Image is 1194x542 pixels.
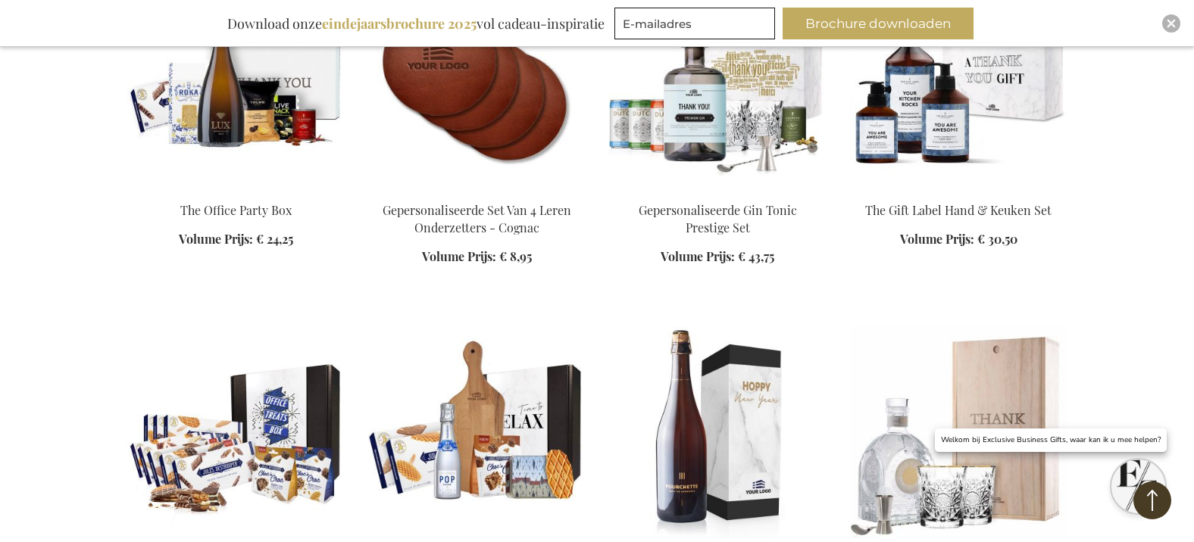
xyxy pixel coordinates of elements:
div: Close [1162,14,1180,33]
img: Sweet Delights & Pommery Pop Silver Champagne Box [368,326,585,538]
a: The Office Party Box The Office Party Box [127,182,344,197]
div: Download onze vol cadeau-inspiratie [220,8,611,39]
span: € 8,95 [499,248,532,264]
a: Gepersonaliseerde Set Van 4 Leren Onderzetters - Cognac [383,202,571,235]
a: The Office Party Box [180,202,292,218]
b: eindejaarsbrochure 2025 [322,14,477,33]
a: Gepersonaliseerde Set Van 4 Leren Onderzetters - Cognac [368,182,585,197]
span: € 30,50 [977,231,1017,247]
a: The Gift Label Hand & Keuken Set [865,202,1052,218]
a: Volume Prijs: € 8,95 [422,248,532,266]
img: Jules Destrooper XXL Office Sharing Box [127,326,344,538]
img: Fourchette beer 75 cl [609,326,826,538]
span: € 24,25 [256,231,293,247]
a: Volume Prijs: € 30,50 [900,231,1017,248]
button: Brochure downloaden [783,8,974,39]
a: Volume Prijs: € 43,75 [661,248,774,266]
a: Gepersonaliseerde Gin Tonic Prestige Set [639,202,797,235]
span: € 43,75 [738,248,774,264]
img: Close [1167,19,1176,28]
span: Volume Prijs: [661,248,735,264]
a: Volume Prijs: € 24,25 [179,231,293,248]
a: The Gift Label Hand & Kitchen Set The Gift Label Hand & Keuken Set [850,182,1067,197]
form: marketing offers and promotions [614,8,780,44]
span: Volume Prijs: [179,231,253,247]
span: Volume Prijs: [422,248,496,264]
span: Volume Prijs: [900,231,974,247]
img: MM Antverpia Gin Gift Set [850,326,1067,538]
input: E-mailadres [614,8,775,39]
a: Personalised Gin Tonic Prestige Set Gepersonaliseerde Gin Tonic Prestige Set [609,182,826,197]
